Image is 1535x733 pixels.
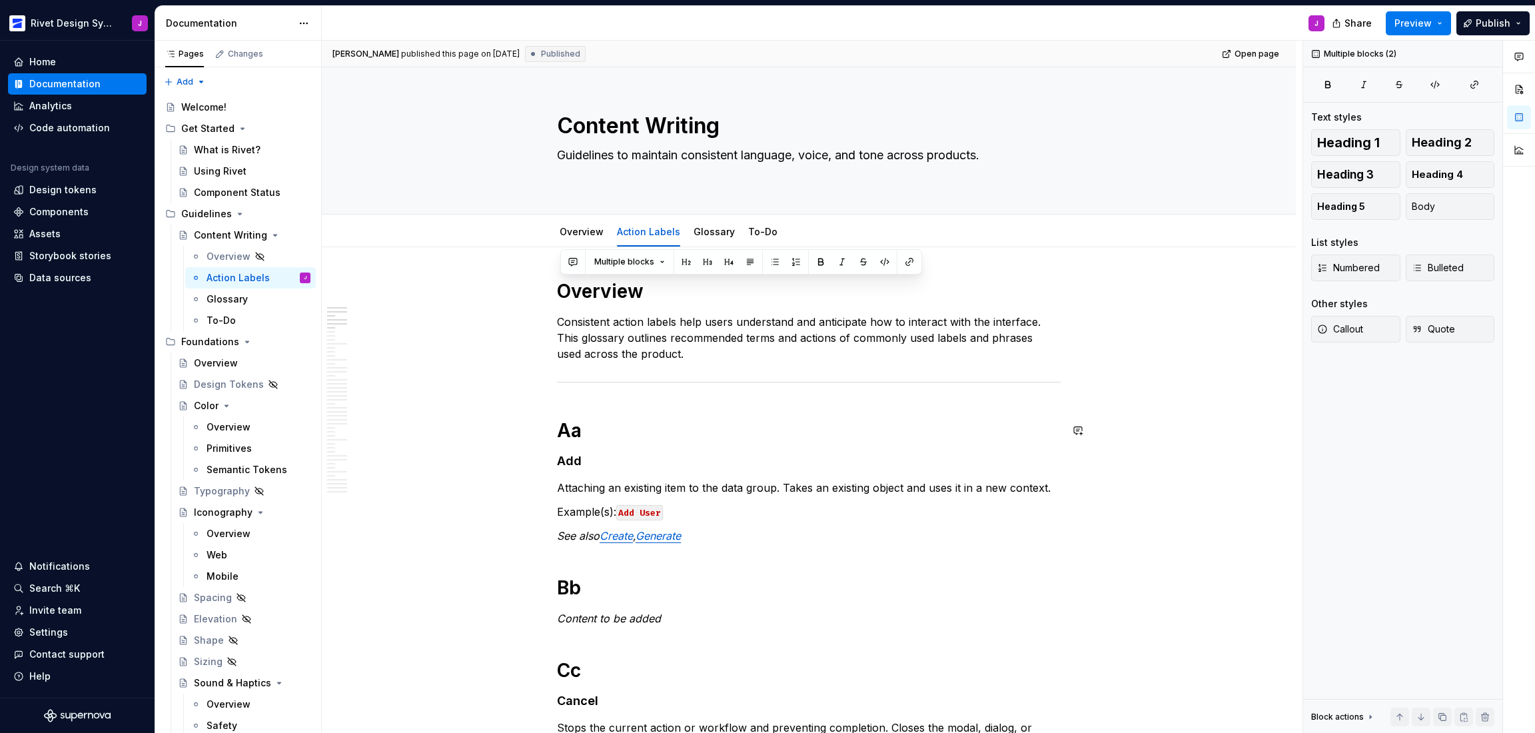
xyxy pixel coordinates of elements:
[207,314,236,327] div: To-Do
[617,226,680,237] a: Action Labels
[1311,236,1358,249] div: List styles
[588,253,671,271] button: Multiple blocks
[185,523,316,544] a: Overview
[29,582,80,595] div: Search ⌘K
[29,670,51,683] div: Help
[194,357,238,370] div: Overview
[194,229,267,242] div: Content Writing
[748,226,777,237] a: To-Do
[1311,193,1400,220] button: Heading 5
[160,97,316,118] a: Welcome!
[1314,18,1318,29] div: J
[304,271,306,285] div: J
[173,672,316,694] a: Sound & Haptics
[8,51,147,73] a: Home
[29,560,90,573] div: Notifications
[557,453,1061,469] h4: Add
[31,17,116,30] div: Rivet Design System
[1412,200,1435,213] span: Body
[29,205,89,219] div: Components
[173,374,316,395] a: Design Tokens
[207,527,251,540] div: Overview
[207,420,251,434] div: Overview
[557,480,1061,496] p: Attaching an existing item to the data group. Takes an existing object and uses it in a new context.
[29,227,61,241] div: Assets
[1317,323,1363,336] span: Callout
[29,249,111,263] div: Storybook stories
[181,335,239,349] div: Foundations
[207,293,248,306] div: Glossary
[173,502,316,523] a: Iconography
[557,658,1061,682] h1: Cc
[185,267,316,289] a: Action LabelsJ
[173,225,316,246] a: Content Writing
[194,676,271,690] div: Sound & Haptics
[1412,323,1455,336] span: Quote
[160,118,316,139] div: Get Started
[743,217,783,245] div: To-Do
[1386,11,1451,35] button: Preview
[1317,168,1374,181] span: Heading 3
[8,117,147,139] a: Code automation
[554,217,609,245] div: Overview
[8,578,147,599] button: Search ⌘K
[194,399,219,412] div: Color
[194,591,232,604] div: Spacing
[185,544,316,566] a: Web
[8,201,147,223] a: Components
[8,223,147,245] a: Assets
[1412,261,1464,275] span: Bulleted
[138,18,142,29] div: J
[207,570,239,583] div: Mobile
[557,504,1061,520] p: Example(s):
[1218,45,1285,63] a: Open page
[1311,297,1368,311] div: Other styles
[1406,255,1495,281] button: Bulleted
[557,612,661,625] em: Content to be added
[8,666,147,687] button: Help
[29,55,56,69] div: Home
[557,418,1061,442] h1: Aa
[554,110,1058,142] textarea: Content Writing
[29,77,101,91] div: Documentation
[616,505,663,520] code: Add User
[9,15,25,31] img: 32236df1-e983-4105-beab-1c5893cb688f.png
[1406,161,1495,188] button: Heading 4
[594,257,654,267] span: Multiple blocks
[1456,11,1530,35] button: Publish
[636,529,681,542] a: Generate
[541,49,580,59] span: Published
[185,416,316,438] a: Overview
[194,484,250,498] div: Typography
[160,203,316,225] div: Guidelines
[560,226,604,237] a: Overview
[160,73,210,91] button: Add
[29,121,110,135] div: Code automation
[173,395,316,416] a: Color
[688,217,740,245] div: Glossary
[207,463,287,476] div: Semantic Tokens
[600,529,633,542] a: Create
[185,289,316,310] a: Glossary
[633,529,636,542] em: ,
[173,587,316,608] a: Spacing
[173,480,316,502] a: Typography
[557,314,1061,362] p: Consistent action labels help users understand and anticipate how to interact with the interface....
[1344,17,1372,30] span: Share
[8,267,147,289] a: Data sources
[29,604,81,617] div: Invite team
[29,99,72,113] div: Analytics
[1311,255,1400,281] button: Numbered
[44,709,111,722] svg: Supernova Logo
[173,182,316,203] a: Component Status
[185,459,316,480] a: Semantic Tokens
[1317,136,1380,149] span: Heading 1
[194,143,260,157] div: What is Rivet?
[554,145,1058,182] textarea: Guidelines to maintain consistent language, voice, and tone across products.
[11,163,89,173] div: Design system data
[1317,200,1365,213] span: Heading 5
[557,279,1061,303] h1: Overview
